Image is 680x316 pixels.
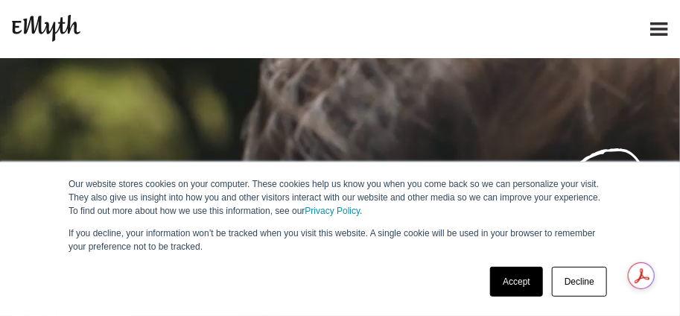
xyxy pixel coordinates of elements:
img: EMyth [12,15,80,41]
img: Play Video [567,148,650,226]
iframe: Embedded CTA [476,13,632,45]
img: Open Menu [650,22,668,36]
p: If you decline, your information won’t be tracked when you visit this website. A single cookie wi... [69,227,611,253]
a: Privacy Policy [305,206,360,216]
p: Our website stores cookies on your computer. These cookies help us know you when you come back so... [69,177,611,218]
a: See why most businessesdon't work andwhat to do about it [549,148,668,285]
a: Accept [490,267,543,297]
a: Decline [552,267,607,297]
